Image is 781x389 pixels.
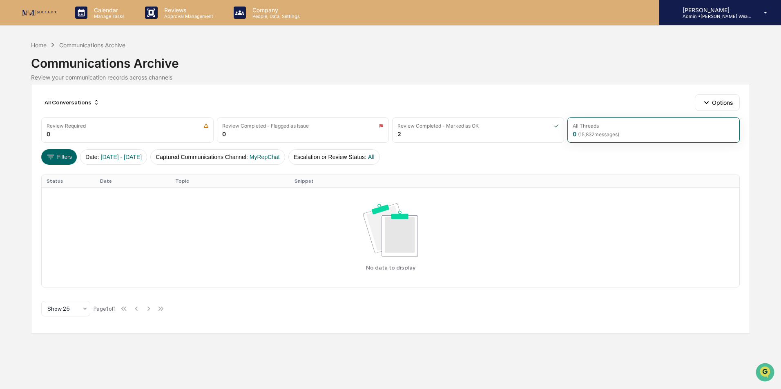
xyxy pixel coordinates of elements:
[81,138,99,144] span: Pylon
[8,104,15,110] div: 🖐️
[368,154,375,160] span: All
[28,62,134,71] div: Start new chat
[41,149,77,165] button: Filters
[397,130,401,137] div: 2
[87,7,129,13] p: Calendar
[290,175,739,187] th: Snippet
[755,362,777,384] iframe: Open customer support
[80,149,147,165] button: Date:[DATE] - [DATE]
[5,115,55,130] a: 🔎Data Lookup
[31,42,47,49] div: Home
[676,13,752,19] p: Admin • [PERSON_NAME] Wealth
[158,7,217,13] p: Reviews
[16,103,53,111] span: Preclearance
[397,123,479,129] div: Review Completed - Marked as OK
[246,7,304,13] p: Company
[5,99,56,114] a: 🖐️Preclearance
[47,123,86,129] div: Review Required
[42,175,95,187] th: Status
[47,130,50,137] div: 0
[288,149,380,165] button: Escalation or Review Status:All
[67,103,101,111] span: Attestations
[203,123,209,128] img: icon
[59,42,125,49] div: Communications Archive
[158,13,217,19] p: Approval Management
[366,264,415,271] p: No data to display
[8,17,149,30] p: How can we help?
[170,175,290,187] th: Topic
[95,175,170,187] th: Date
[250,154,280,160] span: MyRepChat
[363,203,418,257] img: No data available
[222,123,309,129] div: Review Completed - Flagged as Issue
[94,305,116,312] div: Page 1 of 1
[56,99,105,114] a: 🗄️Attestations
[578,131,619,137] span: ( 15,832 messages)
[101,154,142,160] span: [DATE] - [DATE]
[87,13,129,19] p: Manage Tasks
[379,123,384,128] img: icon
[8,119,15,126] div: 🔎
[573,130,619,137] div: 0
[31,74,750,81] div: Review your communication records across channels
[8,62,23,77] img: 1746055101610-c473b297-6a78-478c-a979-82029cc54cd1
[573,123,599,129] div: All Threads
[58,138,99,144] a: Powered byPylon
[28,71,103,77] div: We're available if you need us!
[59,104,66,110] div: 🗄️
[31,49,750,71] div: Communications Archive
[676,7,752,13] p: [PERSON_NAME]
[246,13,304,19] p: People, Data, Settings
[554,123,559,128] img: icon
[222,130,226,137] div: 0
[695,94,739,111] button: Options
[139,65,149,75] button: Start new chat
[20,7,59,18] img: logo
[16,118,51,126] span: Data Lookup
[41,96,103,109] div: All Conversations
[150,149,285,165] button: Captured Communications Channel:MyRepChat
